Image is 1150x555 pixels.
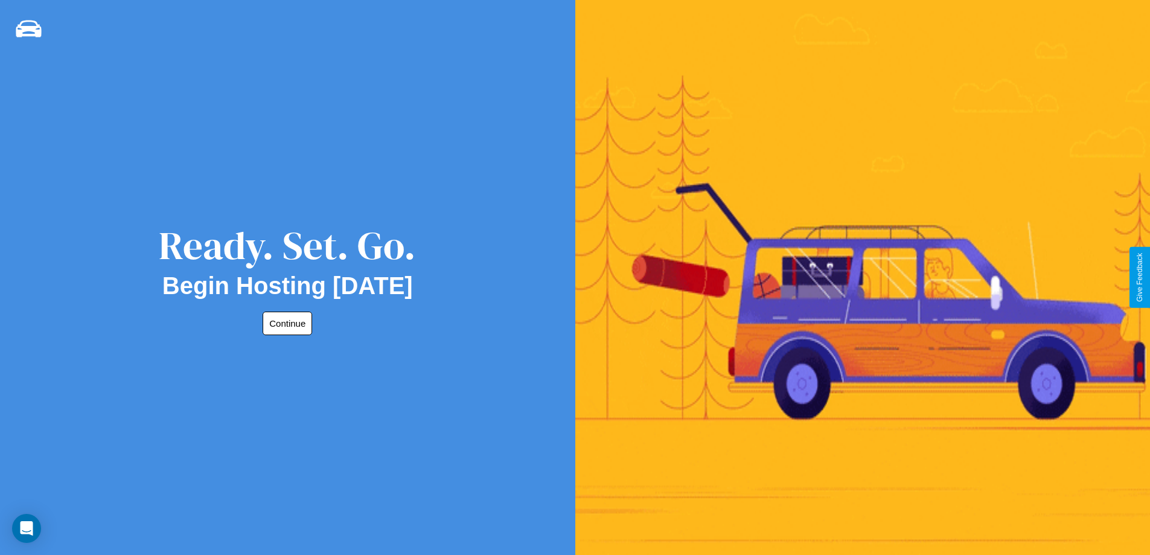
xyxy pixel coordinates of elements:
div: Ready. Set. Go. [159,219,416,272]
h2: Begin Hosting [DATE] [162,272,413,300]
div: Open Intercom Messenger [12,514,41,543]
div: Give Feedback [1136,253,1144,302]
button: Continue [263,312,312,335]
